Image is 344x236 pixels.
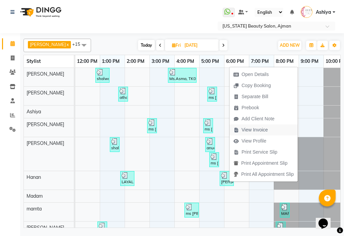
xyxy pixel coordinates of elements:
[148,119,156,132] div: ms [PERSON_NAME], TK05, 02:55 PM-03:05 PM, NAIL POLISH (DH10),NAIL CUT AND FILE (DH25)
[242,149,277,156] span: Print Service Slip
[27,174,41,180] span: Hanan
[138,40,155,50] span: Today
[170,43,182,48] span: Fri
[119,88,127,101] div: athari, TK04, 01:45 PM-01:50 PM, [GEOGRAPHIC_DATA] (المنكير) (DH50)
[316,9,331,16] span: Ashiya
[299,56,320,66] a: 9:00 PM
[242,104,259,111] span: Prebook
[220,172,233,185] div: [PERSON_NAME], TK12, 05:50 PM-06:25 PM, Hairstyle (التسريحة) (DH350)
[27,206,42,212] span: mamta
[200,56,221,66] a: 5:00 PM
[278,41,301,50] button: ADD NEW
[276,223,285,235] div: mariyam, TK14, 08:05 PM-08:10 PM, Beauty Hand Henna (حناء اليد) (DH50)
[27,140,64,146] span: [PERSON_NAME]
[280,43,300,48] span: ADD NEW
[27,121,64,127] span: [PERSON_NAME]
[98,223,106,235] div: [PERSON_NAME], TK01, 12:55 PM-01:00 PM, Beauty Hand Henna (حناء اليد) (DH50)
[241,171,294,178] span: Print All Appointment Slip
[185,204,198,217] div: ms [PERSON_NAME], TK06, 04:25 PM-05:00 PM, Half Hand Waxing (شمع اليدين) (DH40)
[208,88,216,101] div: ms [PERSON_NAME], TK09, 05:20 PM-05:25 PM, [GEOGRAPHIC_DATA] (المنكير) (DH50)
[242,93,268,100] span: Separate Bill
[210,153,218,166] div: ms [PERSON_NAME], TK09, 05:25 PM-05:30 PM, [GEOGRAPHIC_DATA] (المنكير) (DH50)
[96,69,109,82] div: shalwa fm, TK02, 12:50 PM-01:25 PM, Aloe [PERSON_NAME] (علاج الصبار) (DH80)
[316,209,337,229] iframe: chat widget
[75,56,99,66] a: 12:00 PM
[175,56,196,66] a: 4:00 PM
[204,119,212,132] div: ms [PERSON_NAME], TK09, 05:10 PM-05:15 PM, Pedicure (البدكير) (DH80)
[66,42,69,47] a: x
[27,90,64,96] span: [PERSON_NAME]
[30,42,66,47] span: [PERSON_NAME]
[27,58,41,64] span: Stylist
[27,71,64,77] span: [PERSON_NAME]
[242,126,268,133] span: View Invoice
[233,172,239,177] img: printall.png
[121,172,134,185] div: LAYALI, TK03, 01:50 PM-02:25 PM, Blowdry out in (DH130)
[100,56,121,66] a: 1:00 PM
[27,225,64,231] span: [PERSON_NAME]
[150,56,171,66] a: 3:00 PM
[169,69,196,82] div: Ms.Asma, TK07, 03:45 PM-04:55 PM, Hair Wash(سبشل)غسيل الشعر (DH40),Hairstyle (التسريحة) (DH350)
[182,40,216,50] input: 2025-04-11
[72,41,85,47] span: +15
[125,56,146,66] a: 2:00 PM
[242,115,274,122] span: Add Client Note
[27,109,41,115] span: Ashiya
[111,138,119,151] div: shalwa fm, TK02, 01:25 PM-01:35 PM, NAIL CUT AND FILE (DH25),NAIL POLISH (DH10)
[224,56,246,66] a: 6:00 PM
[17,3,63,22] img: logo
[242,137,266,145] span: View Profile
[249,56,270,66] a: 7:00 PM
[242,82,271,89] span: Copy Booking
[27,193,43,199] span: Madam
[281,204,289,217] div: MARWA, TK15, 08:15 PM-08:20 PM, Beauty Hand Henna (حناء اليد) (DH50)
[301,6,312,18] img: Ashiya
[274,56,295,66] a: 8:00 PM
[233,161,239,166] img: printapt.png
[206,138,214,151] div: anud, TK08, 05:15 PM-05:25 PM, NAIL POLISH (DH10),NAIL COLOUR REMOVE (DH5)
[241,160,288,167] span: Print Appointment Slip
[242,71,269,78] span: Open Details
